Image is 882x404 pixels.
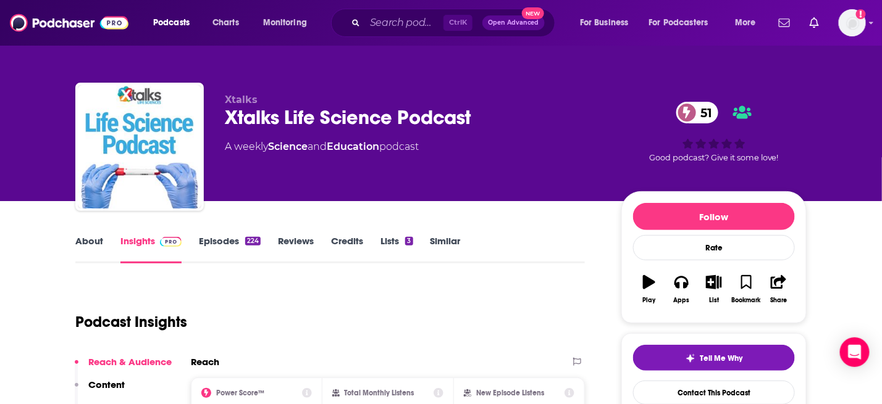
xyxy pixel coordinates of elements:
[88,356,172,368] p: Reach & Audience
[676,102,719,123] a: 51
[331,235,363,263] a: Credits
[75,313,187,331] h1: Podcast Insights
[580,14,629,31] span: For Business
[254,13,323,33] button: open menu
[839,9,866,36] img: User Profile
[633,235,795,260] div: Rate
[263,14,307,31] span: Monitoring
[405,237,413,245] div: 3
[621,94,807,170] div: 51Good podcast? Give it some love!
[633,345,795,371] button: tell me why sparkleTell Me Why
[649,153,779,162] span: Good podcast? Give it some love!
[308,141,327,152] span: and
[120,235,182,263] a: InsightsPodchaser Pro
[482,15,545,30] button: Open AdvancedNew
[75,379,125,402] button: Content
[839,9,866,36] span: Logged in as rachellerussopr
[686,353,695,363] img: tell me why sparkle
[365,13,443,33] input: Search podcasts, credits, & more...
[225,94,258,105] span: Xtalks
[763,267,795,311] button: Share
[343,9,567,37] div: Search podcasts, credits, & more...
[735,14,756,31] span: More
[665,267,697,311] button: Apps
[641,13,726,33] button: open menu
[476,389,544,397] h2: New Episode Listens
[443,15,472,31] span: Ctrl K
[327,141,379,152] a: Education
[709,297,719,304] div: List
[522,7,544,19] span: New
[191,356,219,368] h2: Reach
[726,13,771,33] button: open menu
[212,14,239,31] span: Charts
[75,356,172,379] button: Reach & Audience
[674,297,690,304] div: Apps
[160,237,182,247] img: Podchaser Pro
[700,353,743,363] span: Tell Me Why
[88,379,125,390] p: Content
[153,14,190,31] span: Podcasts
[805,12,824,33] a: Show notifications dropdown
[78,85,201,208] img: Xtalks Life Science Podcast
[643,297,656,304] div: Play
[730,267,762,311] button: Bookmark
[199,235,261,263] a: Episodes224
[268,141,308,152] a: Science
[380,235,413,263] a: Lists3
[10,11,128,35] img: Podchaser - Follow, Share and Rate Podcasts
[75,235,103,263] a: About
[633,267,665,311] button: Play
[571,13,644,33] button: open menu
[204,13,246,33] a: Charts
[856,9,866,19] svg: Add a profile image
[840,337,870,367] div: Open Intercom Messenger
[649,14,708,31] span: For Podcasters
[225,139,419,154] div: A weekly podcast
[216,389,264,397] h2: Power Score™
[430,235,461,263] a: Similar
[488,20,539,26] span: Open Advanced
[278,235,314,263] a: Reviews
[770,297,787,304] div: Share
[732,297,761,304] div: Bookmark
[345,389,414,397] h2: Total Monthly Listens
[698,267,730,311] button: List
[633,203,795,230] button: Follow
[774,12,795,33] a: Show notifications dropdown
[839,9,866,36] button: Show profile menu
[145,13,206,33] button: open menu
[245,237,261,245] div: 224
[689,102,719,123] span: 51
